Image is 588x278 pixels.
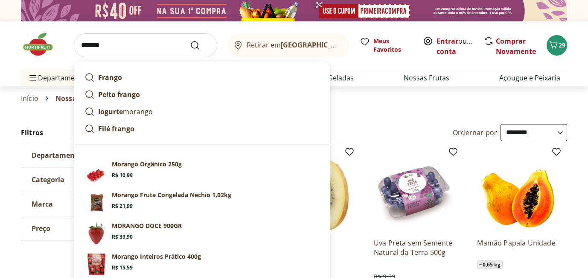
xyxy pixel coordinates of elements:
[499,73,560,83] a: Açougue e Peixaria
[21,216,149,240] button: Preço
[112,234,133,240] span: R$ 39,90
[112,222,182,230] p: MORANGO DOCE 900GR
[453,128,497,137] label: Ordernar por
[547,35,567,56] button: Carrinho
[81,86,323,103] a: Peito frango
[477,150,558,231] img: Mamão Papaia Unidade
[437,36,474,56] span: ou
[190,40,210,50] button: Submit Search
[84,191,108,215] img: Morango Fruta Congelada Nechio 1,02kg
[98,124,134,133] strong: Filé frango
[98,90,140,99] strong: Peito frango
[81,218,323,249] a: PrincipalMORANGO DOCE 900GRR$ 39,90
[84,222,108,245] img: Principal
[81,69,323,86] a: Frango
[112,264,133,271] span: R$ 15,59
[281,40,425,50] b: [GEOGRAPHIC_DATA]/[GEOGRAPHIC_DATA]
[81,103,323,120] a: Iogurtemorango
[477,260,502,269] span: ~ 0,65 kg
[21,124,150,141] h2: Filtros
[98,73,122,82] strong: Frango
[437,36,483,56] a: Criar conta
[559,41,565,49] span: 29
[81,187,323,218] a: Morango Fruta Congelada Nechio 1,02kgMorango Fruta Congelada Nechio 1,02kgR$ 21,99
[32,224,50,233] span: Preço
[112,172,133,179] span: R$ 10,99
[55,95,105,102] span: Nossas Frutas
[84,252,108,276] img: Principal
[98,106,153,117] p: morango
[28,68,38,88] button: Menu
[496,36,536,56] a: Comprar Novamente
[247,41,341,49] span: Retirar em
[81,120,323,137] a: Filé frango
[112,252,201,261] p: Morango Inteiros Prático 400g
[21,143,149,167] button: Departamento
[81,157,323,187] a: Morango Orgânico 250gMorango Orgânico 250gR$ 10,99
[112,203,133,210] span: R$ 21,99
[112,160,182,169] p: Morango Orgânico 250g
[360,37,413,54] a: Meus Favoritos
[373,37,413,54] span: Meus Favoritos
[374,150,455,231] img: Uva Preta sem Semente Natural da Terra 500g
[74,33,217,57] input: search
[21,95,38,102] a: Início
[32,200,53,208] span: Marca
[28,68,89,88] span: Departamentos
[32,151,82,160] span: Departamento
[84,160,108,184] img: Morango Orgânico 250g
[21,168,149,192] button: Categoria
[21,192,149,216] button: Marca
[374,238,455,257] a: Uva Preta sem Semente Natural da Terra 500g
[21,32,64,57] img: Hortifruti
[404,73,449,83] a: Nossas Frutas
[227,33,349,57] button: Retirar em[GEOGRAPHIC_DATA]/[GEOGRAPHIC_DATA]
[112,191,231,199] p: Morango Fruta Congelada Nechio 1,02kg
[437,36,458,46] a: Entrar
[32,175,64,184] span: Categoria
[98,107,123,116] strong: Iogurte
[477,238,558,257] a: Mamão Papaia Unidade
